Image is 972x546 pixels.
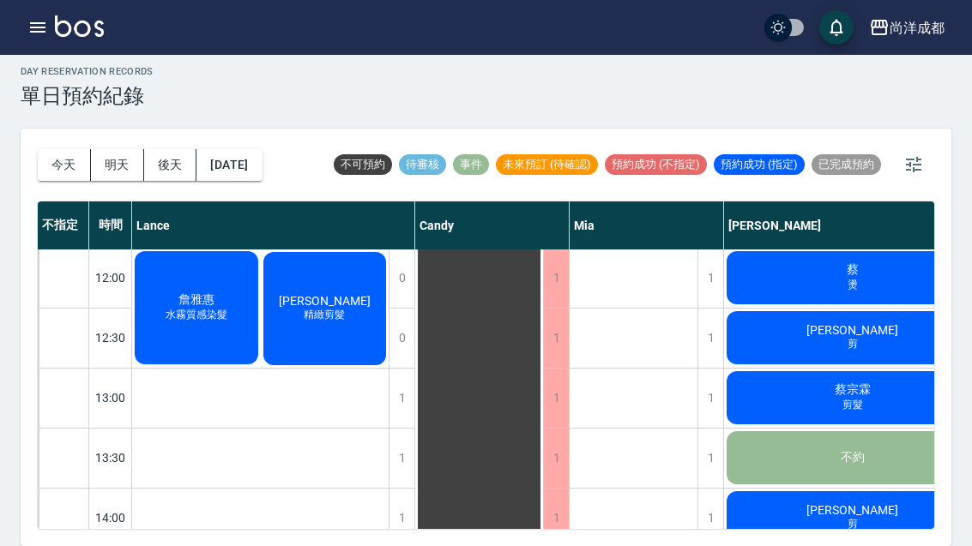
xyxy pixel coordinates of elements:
div: 1 [389,369,414,428]
div: 1 [697,369,723,428]
div: 0 [389,249,414,308]
div: 1 [543,429,569,488]
div: 0 [389,309,414,368]
div: Lance [132,201,415,249]
div: 1 [697,429,723,488]
span: 燙 [844,278,861,292]
span: 未來預訂 (待確認) [496,157,598,172]
div: Mia [570,201,724,249]
span: [PERSON_NAME] [803,503,902,517]
div: 時間 [89,201,132,249]
div: 1 [543,309,569,368]
div: 1 [389,429,414,488]
span: 不可預約 [334,157,392,172]
button: 尚洋成都 [862,10,951,45]
div: 1 [543,249,569,308]
div: 不指定 [38,201,89,249]
span: 不約 [837,450,868,465]
div: 1 [543,369,569,428]
div: 1 [697,309,723,368]
span: 預約成功 (不指定) [605,157,707,172]
span: 預約成功 (指定) [714,157,805,172]
h2: day Reservation records [21,66,154,77]
div: 12:30 [89,308,132,368]
img: Logo [55,15,104,37]
span: 水霧質感染髮 [162,308,231,322]
button: save [819,10,854,45]
button: 後天 [144,149,197,181]
span: 蔡 [843,262,862,278]
h3: 單日預約紀錄 [21,84,154,108]
div: 尚洋成都 [890,17,945,39]
span: [PERSON_NAME] [803,323,902,337]
span: 事件 [453,157,489,172]
span: 詹雅惠 [175,292,218,308]
span: 已完成預約 [812,157,881,172]
span: 剪髮 [839,398,866,412]
span: 剪 [844,337,861,351]
button: 今天 [38,149,91,181]
div: 12:00 [89,248,132,308]
span: 剪 [844,517,861,531]
button: [DATE] [196,149,262,181]
span: [PERSON_NAME] [275,294,374,308]
div: 13:00 [89,368,132,428]
div: 1 [697,249,723,308]
button: 明天 [91,149,144,181]
span: 蔡宗霖 [831,382,874,398]
div: Candy [415,201,570,249]
span: 待審核 [399,157,446,172]
span: 精緻剪髮 [300,308,348,322]
div: 13:30 [89,428,132,488]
